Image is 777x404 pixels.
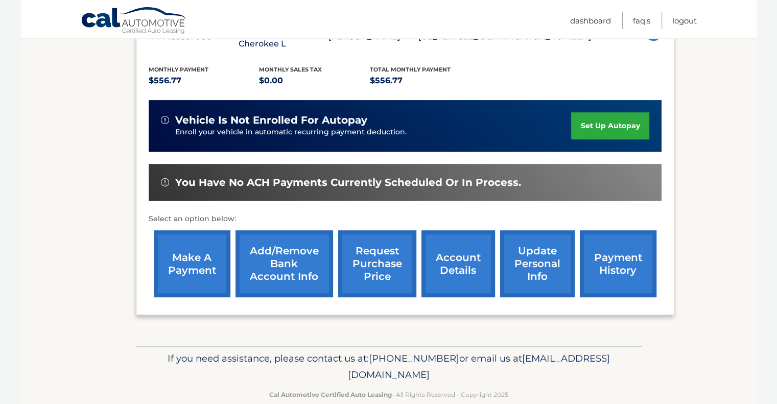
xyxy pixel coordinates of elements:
a: Dashboard [570,12,611,29]
a: Cal Automotive [81,7,188,36]
a: payment history [580,230,656,297]
a: Add/Remove bank account info [236,230,333,297]
span: [EMAIL_ADDRESS][DOMAIN_NAME] [348,352,610,381]
span: [PHONE_NUMBER] [369,352,459,364]
span: Total Monthly Payment [370,66,451,73]
span: vehicle is not enrolled for autopay [175,114,367,127]
p: Select an option below: [149,213,662,225]
span: Monthly Payment [149,66,208,73]
p: $556.77 [149,74,260,88]
p: If you need assistance, please contact us at: or email us at [143,350,635,383]
strong: Cal Automotive Certified Auto Leasing [269,391,392,398]
a: make a payment [154,230,230,297]
span: Monthly sales Tax [259,66,322,73]
a: request purchase price [338,230,416,297]
a: account details [421,230,495,297]
a: Logout [672,12,697,29]
p: $556.77 [370,74,481,88]
a: set up autopay [571,112,649,139]
img: alert-white.svg [161,178,169,186]
a: FAQ's [633,12,650,29]
p: - All Rights Reserved - Copyright 2025 [143,389,635,400]
p: $0.00 [259,74,370,88]
img: alert-white.svg [161,116,169,124]
a: update personal info [500,230,575,297]
p: Enroll your vehicle in automatic recurring payment deduction. [175,127,572,138]
span: You have no ACH payments currently scheduled or in process. [175,176,521,189]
